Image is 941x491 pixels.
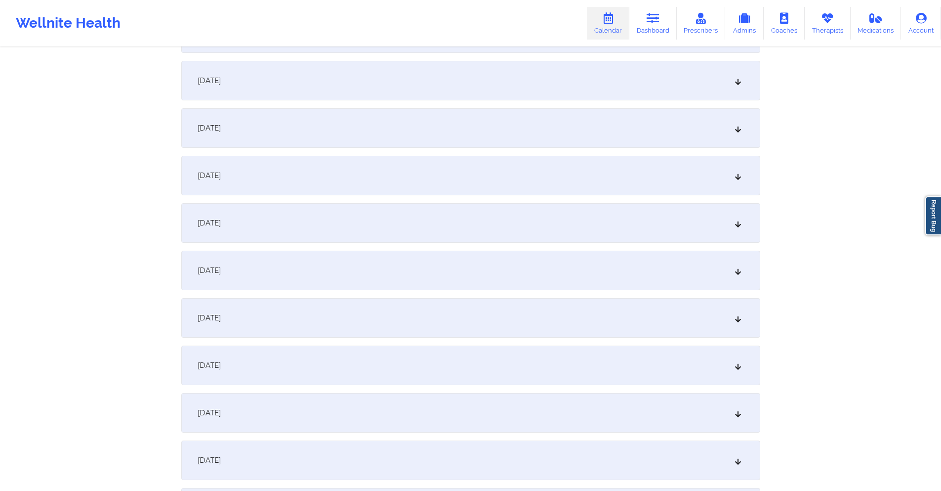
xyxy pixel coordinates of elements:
a: Coaches [764,7,805,40]
a: Medications [851,7,901,40]
a: Therapists [805,7,851,40]
span: [DATE] [198,455,221,465]
a: Admins [725,7,764,40]
span: [DATE] [198,123,221,133]
span: [DATE] [198,171,221,180]
a: Account [901,7,941,40]
span: [DATE] [198,76,221,86]
span: [DATE] [198,360,221,370]
span: [DATE] [198,266,221,275]
span: [DATE] [198,218,221,228]
a: Prescribers [677,7,726,40]
a: Calendar [587,7,629,40]
span: [DATE] [198,313,221,323]
a: Report Bug [925,196,941,235]
a: Dashboard [629,7,677,40]
span: [DATE] [198,408,221,418]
